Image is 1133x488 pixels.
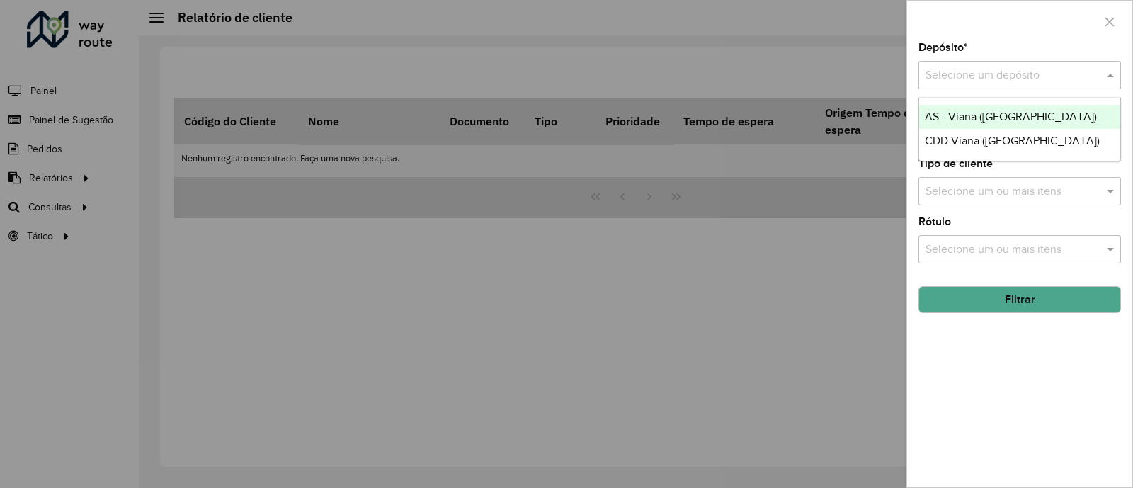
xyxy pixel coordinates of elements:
[918,155,993,172] label: Tipo de cliente
[918,97,1121,161] ng-dropdown-panel: Options list
[925,110,1097,123] span: AS - Viana ([GEOGRAPHIC_DATA])
[918,39,968,56] label: Depósito
[918,286,1121,313] button: Filtrar
[918,213,951,230] label: Rótulo
[925,135,1100,147] span: CDD Viana ([GEOGRAPHIC_DATA])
